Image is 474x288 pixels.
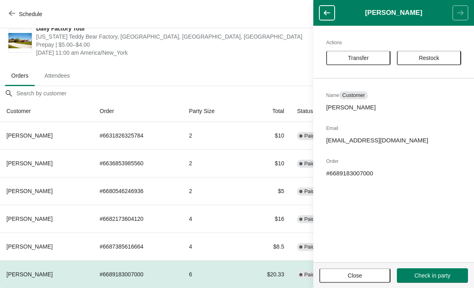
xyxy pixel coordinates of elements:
th: Status [290,101,344,122]
h2: Name [326,91,461,99]
h2: Actions [326,39,461,47]
span: Paid [304,188,315,195]
td: $20.33 [243,260,290,288]
h1: [PERSON_NAME] [335,9,453,17]
span: Prepay | $5.00–$4.00 [36,41,319,49]
span: Paid [304,160,315,167]
h2: Email [326,124,461,132]
th: Total [243,101,290,122]
span: [PERSON_NAME] [6,216,53,222]
td: $8.5 [243,232,290,260]
span: Check in party [415,272,450,279]
span: Schedule [19,11,42,17]
span: [PERSON_NAME] [6,271,53,278]
td: 2 [182,149,243,177]
p: [EMAIL_ADDRESS][DOMAIN_NAME] [326,136,461,144]
button: Check in party [397,268,468,283]
span: Close [348,272,362,279]
td: 2 [182,122,243,149]
button: Restock [397,51,461,65]
span: [DATE] 11:00 am America/New_York [36,49,319,57]
input: Search by customer [16,86,474,101]
td: # 6631826325784 [93,122,182,149]
td: # 6636853985560 [93,149,182,177]
td: # 6680546246936 [93,177,182,205]
button: Close [319,268,390,283]
td: 6 [182,260,243,288]
td: $10 [243,149,290,177]
p: # 6689183007000 [326,169,461,177]
span: [PERSON_NAME] [6,188,53,194]
img: Daily Factory Tour [8,33,32,49]
span: [US_STATE] Teddy Bear Factory, [GEOGRAPHIC_DATA], [GEOGRAPHIC_DATA], [GEOGRAPHIC_DATA] [36,33,319,41]
span: Orders [5,68,35,83]
td: # 6689183007000 [93,260,182,288]
span: Daily Factory Tour [36,25,319,33]
th: Party Size [182,101,243,122]
span: Paid [304,244,315,250]
button: Schedule [4,7,49,21]
span: Paid [304,216,315,222]
span: Paid [304,272,315,278]
span: Transfer [348,55,369,61]
span: [PERSON_NAME] [6,243,53,250]
p: [PERSON_NAME] [326,103,461,111]
span: Attendees [38,68,76,83]
span: Paid [304,133,315,139]
span: Customer [342,92,365,99]
td: # 6682173604120 [93,205,182,232]
td: $16 [243,205,290,232]
span: [PERSON_NAME] [6,160,53,167]
span: [PERSON_NAME] [6,132,53,139]
th: Order [93,101,182,122]
td: 4 [182,205,243,232]
h2: Order [326,157,461,165]
td: 2 [182,177,243,205]
td: # 6687385616664 [93,232,182,260]
td: 4 [182,232,243,260]
td: $5 [243,177,290,205]
td: $10 [243,122,290,149]
button: Transfer [326,51,390,65]
span: Restock [419,55,439,61]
